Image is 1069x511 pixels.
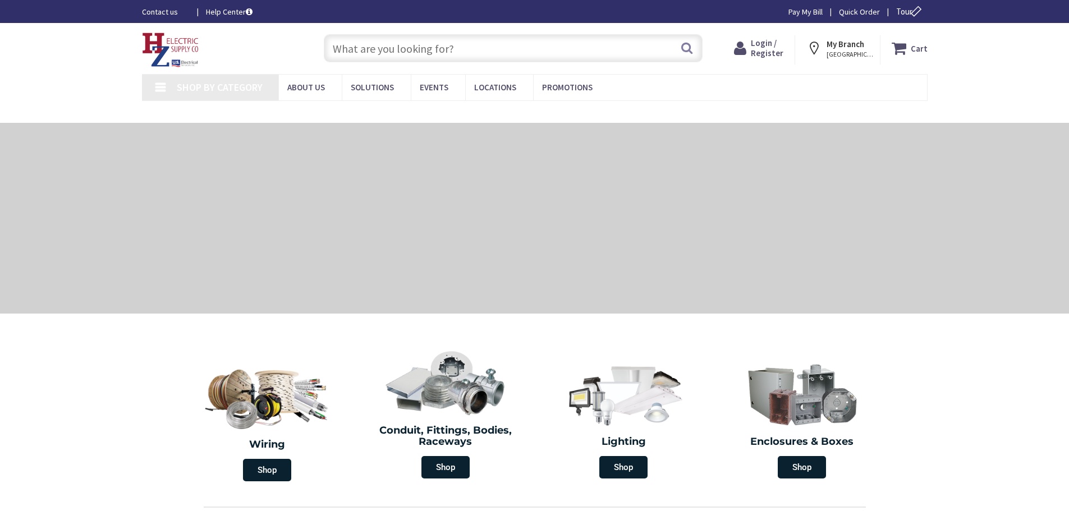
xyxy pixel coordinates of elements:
span: Solutions [351,82,394,93]
a: Quick Order [839,6,880,17]
a: Help Center [206,6,253,17]
h2: Conduit, Fittings, Bodies, Raceways [365,425,526,448]
input: What are you looking for? [324,34,703,62]
h2: Wiring [184,439,351,450]
a: Enclosures & Boxes Shop [715,356,888,484]
span: Shop [599,456,648,478]
a: Contact us [142,6,188,17]
span: Shop [778,456,826,478]
span: Events [420,82,448,93]
span: Tour [896,6,925,17]
h2: Enclosures & Boxes [721,436,883,448]
a: Conduit, Fittings, Bodies, Raceways Shop [359,344,532,484]
span: [GEOGRAPHIC_DATA], [GEOGRAPHIC_DATA] [827,50,874,59]
strong: Cart [911,38,928,58]
span: Login / Register [751,38,783,58]
a: Lighting Shop [538,356,710,484]
div: My Branch [GEOGRAPHIC_DATA], [GEOGRAPHIC_DATA] [806,38,869,58]
span: Locations [474,82,516,93]
a: Pay My Bill [788,6,823,17]
strong: My Branch [827,39,864,49]
span: Shop [243,459,291,481]
a: Cart [892,38,928,58]
a: Login / Register [734,38,783,58]
span: Promotions [542,82,593,93]
a: Wiring Shop [178,356,357,487]
h2: Lighting [543,436,705,448]
span: Shop By Category [177,81,263,94]
img: HZ Electric Supply [142,33,199,67]
span: About Us [287,82,325,93]
span: Shop [421,456,470,478]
